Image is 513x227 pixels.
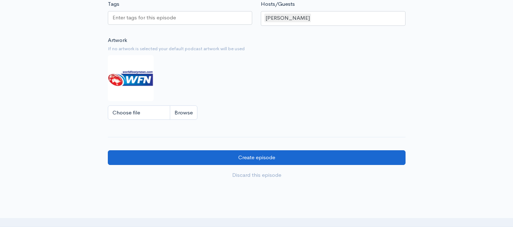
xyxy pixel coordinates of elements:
[108,150,406,165] input: Create episode
[264,14,311,23] div: [PERSON_NAME]
[112,14,177,22] input: Enter tags for this episode
[108,45,406,52] small: If no artwork is selected your default podcast artwork will be used
[108,36,127,44] label: Artwork
[108,168,406,183] a: Discard this episode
